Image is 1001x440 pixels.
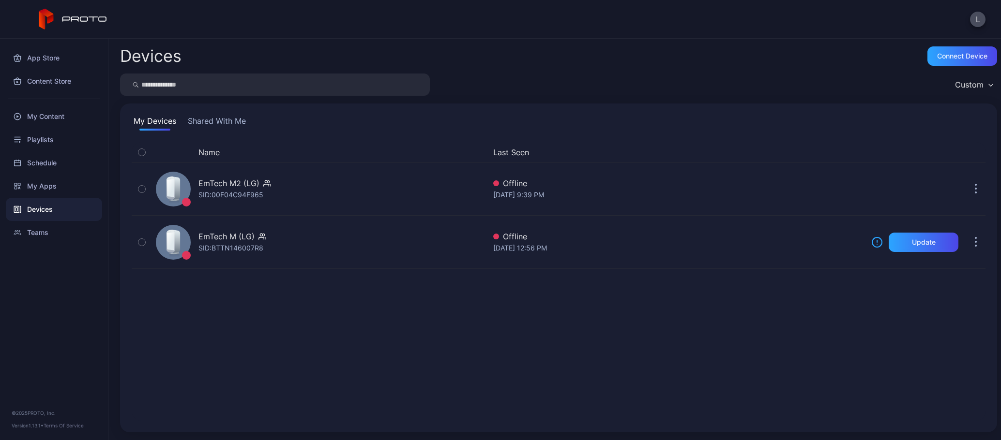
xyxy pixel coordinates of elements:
[950,73,997,96] button: Custom
[927,46,997,66] button: Connect device
[132,115,178,131] button: My Devices
[198,189,263,201] div: SID: 00E04C94E965
[12,409,96,417] div: © 2025 PROTO, Inc.
[12,423,44,428] span: Version 1.13.1 •
[6,198,102,221] a: Devices
[889,233,958,252] button: Update
[912,238,936,246] div: Update
[198,231,255,242] div: EmTech M (LG)
[186,115,248,131] button: Shared With Me
[6,70,102,93] a: Content Store
[937,52,987,60] div: Connect device
[966,147,986,158] div: Options
[6,46,102,70] a: App Store
[6,175,102,198] a: My Apps
[198,242,263,254] div: SID: BTTN146007R8
[955,80,984,89] div: Custom
[493,177,864,189] div: Offline
[493,242,864,254] div: [DATE] 12:56 PM
[198,177,259,189] div: EmTech M2 (LG)
[6,105,102,128] a: My Content
[493,147,860,158] button: Last Seen
[6,128,102,151] a: Playlists
[867,147,955,158] div: Update Device
[120,47,182,65] h2: Devices
[198,147,220,158] button: Name
[6,151,102,175] a: Schedule
[6,221,102,244] a: Teams
[970,12,986,27] button: L
[493,231,864,242] div: Offline
[44,423,84,428] a: Terms Of Service
[493,189,864,201] div: [DATE] 9:39 PM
